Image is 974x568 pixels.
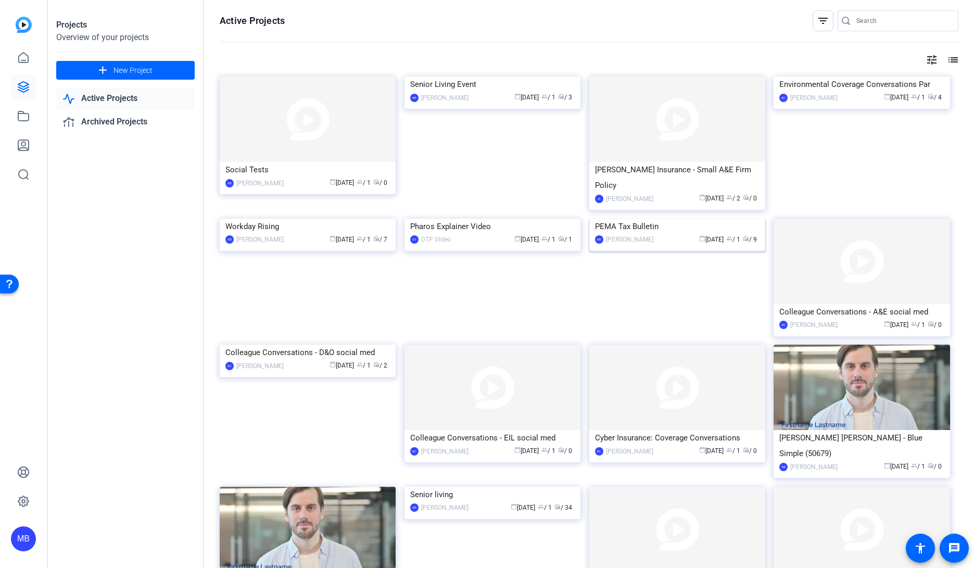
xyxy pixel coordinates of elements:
div: Overview of your projects [56,31,195,44]
div: [PERSON_NAME] [790,320,838,330]
span: / 0 [928,463,942,470]
span: [DATE] [514,94,539,101]
div: Cyber Insurance: Coverage Conversations [595,430,760,446]
span: / 0 [928,321,942,329]
div: MC [779,321,788,329]
span: group [726,447,732,453]
span: radio [373,361,380,368]
div: MB [595,235,603,244]
span: radio [928,321,934,327]
div: Environmental Coverage Conversations Par [779,77,944,92]
div: Pharos Explainer Video [410,219,575,234]
div: [PERSON_NAME] [790,93,838,103]
span: group [541,447,548,453]
span: / 1 [726,236,740,243]
span: calendar_today [330,235,336,242]
span: / 4 [928,94,942,101]
span: / 9 [743,236,757,243]
div: [PERSON_NAME] [606,234,653,245]
span: calendar_today [884,321,890,327]
img: blue-gradient.svg [16,17,32,33]
span: radio [373,235,380,242]
span: radio [928,93,934,99]
div: [PERSON_NAME] [421,93,469,103]
div: [PERSON_NAME] [606,194,653,204]
div: [PERSON_NAME] Insurance - Small A&E Firm Policy [595,162,760,193]
span: group [911,321,917,327]
span: / 1 [911,94,925,101]
span: / 0 [743,447,757,455]
span: [DATE] [330,236,354,243]
div: [PERSON_NAME] [606,446,653,457]
div: MB [410,503,419,512]
span: radio [743,447,749,453]
span: calendar_today [699,447,705,453]
span: radio [554,503,561,510]
div: MB [779,463,788,471]
span: / 1 [357,362,371,369]
span: calendar_today [699,235,705,242]
mat-icon: filter_list [817,15,829,27]
h1: Active Projects [220,15,285,27]
span: [DATE] [511,504,535,511]
span: / 1 [558,236,572,243]
div: Colleague Conversations - EIL social med [410,430,575,446]
span: group [726,194,732,200]
span: [DATE] [699,447,724,455]
span: calendar_today [884,93,890,99]
span: calendar_today [511,503,517,510]
span: radio [558,93,564,99]
span: [DATE] [884,94,908,101]
span: [DATE] [330,179,354,186]
a: Active Projects [56,88,195,109]
div: DV [410,235,419,244]
span: New Project [113,65,153,76]
span: / 1 [541,447,555,455]
span: / 1 [357,179,371,186]
span: / 0 [743,195,757,202]
div: MC [595,447,603,456]
a: Archived Projects [56,111,195,133]
span: radio [743,235,749,242]
span: group [357,235,363,242]
span: / 1 [357,236,371,243]
span: / 2 [373,362,387,369]
mat-icon: add [96,64,109,77]
span: [DATE] [884,321,908,329]
button: New Project [56,61,195,80]
span: calendar_today [514,447,521,453]
div: [PERSON_NAME] [236,361,284,371]
div: DTP Video [421,234,451,245]
span: group [541,93,548,99]
span: / 3 [558,94,572,101]
div: Senior Living Event [410,77,575,92]
span: radio [558,447,564,453]
span: group [357,361,363,368]
span: [DATE] [699,236,724,243]
span: / 1 [541,94,555,101]
span: / 1 [726,447,740,455]
mat-icon: message [948,542,960,554]
span: calendar_today [884,462,890,469]
div: [PERSON_NAME] [236,178,284,188]
div: Colleague Conversations - D&O social med [225,345,390,360]
span: group [911,93,917,99]
div: [PERSON_NAME] [421,502,469,513]
span: calendar_today [330,179,336,185]
div: Colleague Conversations - A&E social med [779,304,944,320]
span: / 1 [538,504,552,511]
div: MB [410,94,419,102]
span: group [541,235,548,242]
div: [PERSON_NAME] [790,462,838,472]
span: / 2 [726,195,740,202]
span: / 7 [373,236,387,243]
span: / 0 [558,447,572,455]
span: radio [928,462,934,469]
div: Social Tests [225,162,390,178]
span: [DATE] [514,236,539,243]
span: group [538,503,544,510]
div: MC [225,362,234,370]
span: [DATE] [514,447,539,455]
span: / 34 [554,504,572,511]
div: Projects [56,19,195,31]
